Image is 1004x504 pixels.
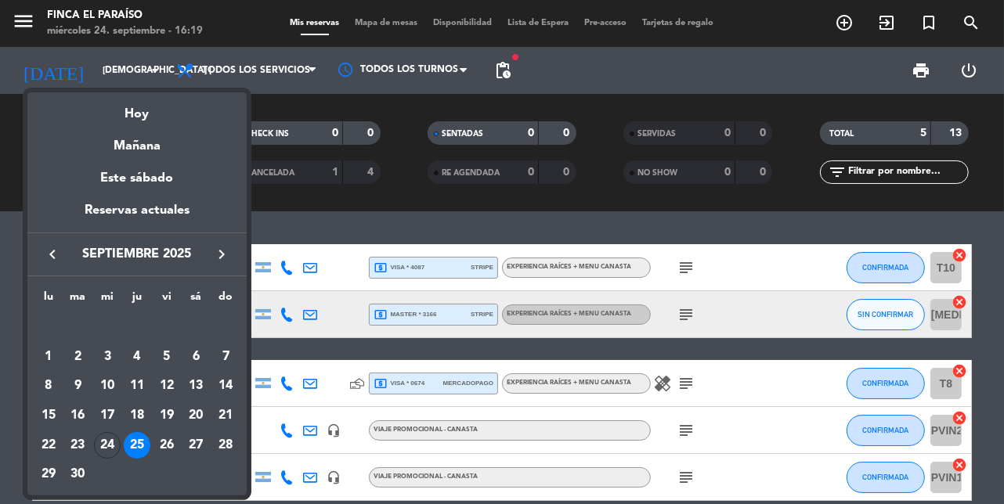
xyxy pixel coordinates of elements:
[212,373,239,399] div: 14
[27,124,247,157] div: Mañana
[63,430,93,460] td: 23 de septiembre de 2025
[92,372,122,401] td: 10 de septiembre de 2025
[124,373,150,399] div: 11
[65,402,92,429] div: 16
[94,402,121,429] div: 17
[181,372,211,401] td: 13 de septiembre de 2025
[122,372,152,401] td: 11 de septiembre de 2025
[122,401,152,430] td: 18 de septiembre de 2025
[63,372,93,401] td: 9 de septiembre de 2025
[153,373,180,399] div: 12
[27,92,247,124] div: Hoy
[35,432,62,459] div: 22
[181,401,211,430] td: 20 de septiembre de 2025
[38,244,67,265] button: keyboard_arrow_left
[212,245,231,264] i: keyboard_arrow_right
[211,372,240,401] td: 14 de septiembre de 2025
[122,288,152,312] th: jueves
[34,312,240,342] td: SEP.
[211,342,240,372] td: 7 de septiembre de 2025
[35,373,62,399] div: 8
[152,401,182,430] td: 19 de septiembre de 2025
[94,344,121,370] div: 3
[92,342,122,372] td: 3 de septiembre de 2025
[182,344,209,370] div: 6
[124,432,150,459] div: 25
[34,430,63,460] td: 22 de septiembre de 2025
[152,288,182,312] th: viernes
[65,432,92,459] div: 23
[34,401,63,430] td: 15 de septiembre de 2025
[152,342,182,372] td: 5 de septiembre de 2025
[212,344,239,370] div: 7
[34,460,63,490] td: 29 de septiembre de 2025
[92,430,122,460] td: 24 de septiembre de 2025
[152,372,182,401] td: 12 de septiembre de 2025
[152,430,182,460] td: 26 de septiembre de 2025
[153,344,180,370] div: 5
[92,288,122,312] th: miércoles
[63,401,93,430] td: 16 de septiembre de 2025
[208,244,236,265] button: keyboard_arrow_right
[92,401,122,430] td: 17 de septiembre de 2025
[63,342,93,372] td: 2 de septiembre de 2025
[211,288,240,312] th: domingo
[181,430,211,460] td: 27 de septiembre de 2025
[63,460,93,490] td: 30 de septiembre de 2025
[35,344,62,370] div: 1
[63,288,93,312] th: martes
[122,430,152,460] td: 25 de septiembre de 2025
[27,157,247,200] div: Este sábado
[67,244,208,265] span: septiembre 2025
[35,462,62,488] div: 29
[153,402,180,429] div: 19
[34,288,63,312] th: lunes
[124,402,150,429] div: 18
[65,344,92,370] div: 2
[153,432,180,459] div: 26
[65,462,92,488] div: 30
[211,430,240,460] td: 28 de septiembre de 2025
[35,402,62,429] div: 15
[34,372,63,401] td: 8 de septiembre de 2025
[181,288,211,312] th: sábado
[182,402,209,429] div: 20
[27,200,247,232] div: Reservas actuales
[94,432,121,459] div: 24
[65,373,92,399] div: 9
[181,342,211,372] td: 6 de septiembre de 2025
[34,342,63,372] td: 1 de septiembre de 2025
[182,432,209,459] div: 27
[43,245,62,264] i: keyboard_arrow_left
[124,344,150,370] div: 4
[94,373,121,399] div: 10
[212,402,239,429] div: 21
[182,373,209,399] div: 13
[211,401,240,430] td: 21 de septiembre de 2025
[122,342,152,372] td: 4 de septiembre de 2025
[212,432,239,459] div: 28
